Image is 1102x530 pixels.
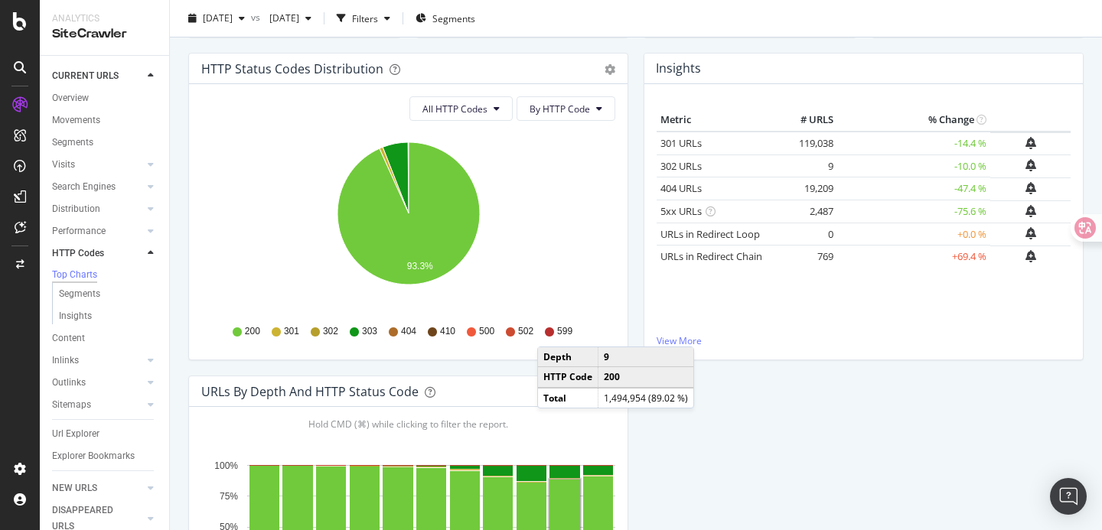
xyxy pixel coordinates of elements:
td: 200 [598,367,694,388]
td: Depth [538,347,598,367]
div: Movements [52,112,100,128]
svg: A chart. [201,133,615,311]
a: Sitemaps [52,397,143,413]
a: URLs in Redirect Chain [660,249,762,263]
span: 500 [479,325,494,338]
div: bell-plus [1025,250,1036,262]
div: Analytics [52,12,157,25]
span: 301 [284,325,299,338]
span: 2025 Sep. 8th [263,11,299,24]
td: -10.0 % [837,154,990,177]
div: Distribution [52,201,100,217]
div: HTTP Codes [52,245,104,262]
a: 301 URLs [660,136,702,150]
text: 93.3% [407,261,433,272]
div: URLs by Depth and HTTP Status Code [201,384,419,399]
div: Outlinks [52,375,86,391]
div: Overview [52,90,89,106]
a: HTTP Codes [52,245,143,262]
div: CURRENT URLS [52,68,119,84]
a: Inlinks [52,353,143,369]
button: All HTTP Codes [409,96,513,121]
td: 0 [776,223,837,245]
span: Segments [432,11,475,24]
div: Top Charts [52,268,97,281]
a: Outlinks [52,375,143,391]
td: -75.6 % [837,200,990,223]
td: 2,487 [776,200,837,223]
div: Search Engines [52,179,116,195]
a: 302 URLs [660,159,702,173]
a: Overview [52,90,158,106]
div: Segments [59,286,100,302]
span: vs [251,10,263,23]
div: SiteCrawler [52,25,157,43]
div: Inlinks [52,353,79,369]
td: +0.0 % [837,223,990,245]
div: Url Explorer [52,426,99,442]
button: [DATE] [263,6,318,31]
a: NEW URLS [52,480,143,496]
td: 769 [776,245,837,268]
td: 9 [598,347,694,367]
td: 9 [776,154,837,177]
a: Segments [59,286,158,302]
span: 200 [245,325,260,338]
button: By HTTP Code [517,96,615,121]
text: 75% [220,491,238,502]
button: [DATE] [182,6,251,31]
a: URLs in Redirect Loop [660,227,760,241]
div: Visits [52,157,75,173]
a: Top Charts [52,268,158,283]
span: 404 [401,325,416,338]
div: bell-plus [1025,205,1036,217]
td: HTTP Code [538,367,598,388]
div: Performance [52,223,106,239]
th: Metric [657,109,776,132]
a: 404 URLs [660,181,702,195]
div: Sitemaps [52,397,91,413]
div: HTTP Status Codes Distribution [201,61,383,76]
a: Performance [52,223,143,239]
span: By HTTP Code [530,102,590,115]
div: bell-plus [1025,137,1036,149]
div: bell-plus [1025,227,1036,239]
span: 502 [518,325,533,338]
a: Url Explorer [52,426,158,442]
th: % Change [837,109,990,132]
a: Insights [59,308,158,324]
span: 302 [323,325,338,338]
td: 1,494,954 (89.02 %) [598,388,694,408]
td: -47.4 % [837,177,990,200]
a: Search Engines [52,179,143,195]
button: Segments [409,6,481,31]
a: Visits [52,157,143,173]
div: Explorer Bookmarks [52,448,135,464]
div: Insights [59,308,92,324]
a: Movements [52,112,158,128]
text: 100% [214,460,238,471]
td: 119,038 [776,132,837,155]
a: View More [657,334,1071,347]
div: bell-plus [1025,182,1036,194]
h4: Insights [656,58,701,79]
a: Content [52,330,158,346]
a: Distribution [52,201,143,217]
span: 599 [557,325,572,338]
div: NEW URLS [52,480,97,496]
a: Explorer Bookmarks [52,448,158,464]
div: gear [605,64,615,75]
div: Open Intercom Messenger [1050,478,1087,515]
a: CURRENT URLS [52,68,143,84]
td: 19,209 [776,177,837,200]
td: Total [538,388,598,408]
div: Content [52,330,85,346]
div: Segments [52,135,93,151]
span: 410 [440,325,455,338]
th: # URLS [776,109,837,132]
span: All HTTP Codes [422,102,487,115]
td: +69.4 % [837,245,990,268]
span: 2025 Oct. 5th [203,11,233,24]
div: bell-plus [1025,159,1036,171]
